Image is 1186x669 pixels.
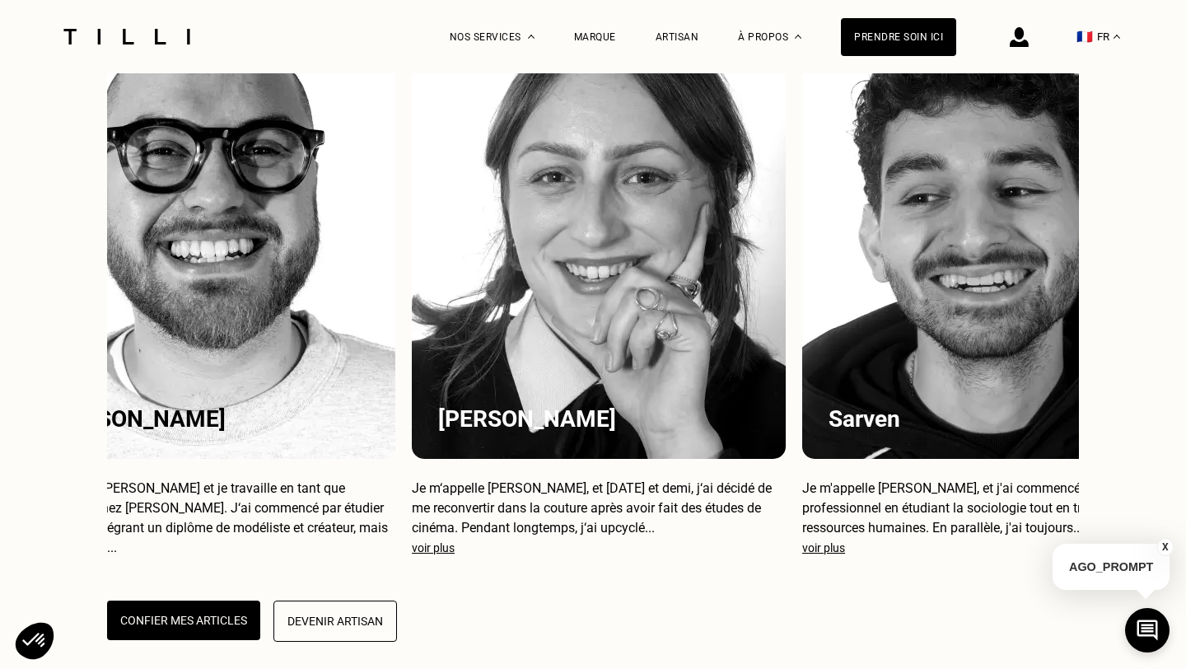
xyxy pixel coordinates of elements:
p: voir plus [21,561,395,574]
h3: [PERSON_NAME] [438,405,759,433]
a: Marque [574,31,616,43]
p: Je m‘appelle [PERSON_NAME], et [DATE] et demi, j‘ai décidé de me reconvertir dans la couture aprè... [412,479,786,538]
a: Prendre soin ici [841,18,956,56]
p: voir plus [412,541,786,554]
img: Logo du service de couturière Tilli [58,29,196,44]
button: Devenir artisan [273,601,397,642]
h3: Sarven [829,405,1150,433]
button: X [1157,538,1174,556]
span: 🇫🇷 [1076,29,1093,44]
img: Menu déroulant à propos [795,35,801,39]
button: Confier mes articles [107,601,260,640]
h3: [PERSON_NAME] [48,405,369,433]
img: menu déroulant [1114,35,1120,39]
img: icône connexion [1010,27,1029,47]
a: Artisan [656,31,699,43]
p: Je m'appelle [PERSON_NAME], et j'ai commencé mon parcours professionnel en étudiant la sociologie... [802,479,1176,538]
p: Mon nom est [PERSON_NAME] et je travaille en tant que maroquinier chez [PERSON_NAME]. J‘ai commen... [21,479,395,558]
a: Confier mes articles [107,601,260,642]
img: Menu déroulant [528,35,535,39]
p: voir plus [802,541,1176,554]
p: AGO_PROMPT [1053,544,1170,590]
